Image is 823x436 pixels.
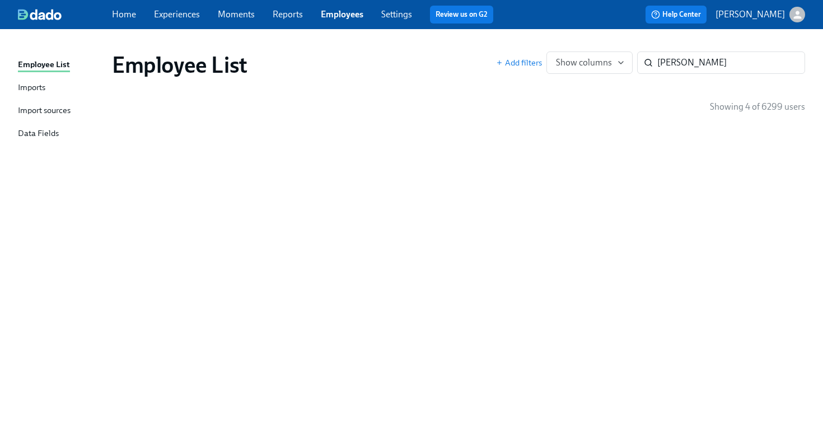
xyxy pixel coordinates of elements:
div: Data Fields [18,127,59,141]
button: Review us on G2 [430,6,493,24]
a: Employees [321,9,363,20]
a: dado [18,9,112,20]
input: Search by name [657,51,805,74]
button: Show columns [546,51,633,74]
a: Reports [273,9,303,20]
img: dado [18,9,62,20]
h1: Employee List [112,51,247,78]
a: Settings [381,9,412,20]
a: Import sources [18,104,103,118]
div: Import sources [18,104,71,118]
p: [PERSON_NAME] [716,8,785,21]
button: Add filters [496,57,542,68]
p: Showing 4 of 6299 users [710,101,805,113]
button: [PERSON_NAME] [716,7,805,22]
a: Employee List [18,58,103,72]
span: Help Center [651,9,701,20]
a: Imports [18,81,103,95]
a: Home [112,9,136,20]
a: Data Fields [18,127,103,141]
a: Experiences [154,9,200,20]
span: Show columns [556,57,623,68]
a: Moments [218,9,255,20]
div: Employee List [18,58,70,72]
button: Help Center [646,6,707,24]
div: Imports [18,81,45,95]
a: Review us on G2 [436,9,488,20]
